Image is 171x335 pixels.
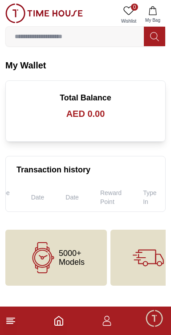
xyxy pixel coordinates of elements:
[53,315,64,326] a: Home
[131,4,138,11] span: 0
[16,92,155,104] h6: Total Balance
[55,183,90,211] th: Date
[6,156,165,183] h2: Transaction history
[118,18,140,24] span: Wishlist
[145,309,164,328] div: Chat Widget
[90,183,132,211] th: Reward Point
[16,108,155,120] h3: AED 0.00
[140,4,166,26] button: My Bag
[118,4,140,26] a: 0Wishlist
[5,59,166,72] h2: My Wallet
[132,183,167,211] th: Type In
[20,183,55,211] th: Date
[59,249,85,267] span: 5000+ Models
[142,17,164,24] span: My Bag
[5,4,83,23] img: ...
